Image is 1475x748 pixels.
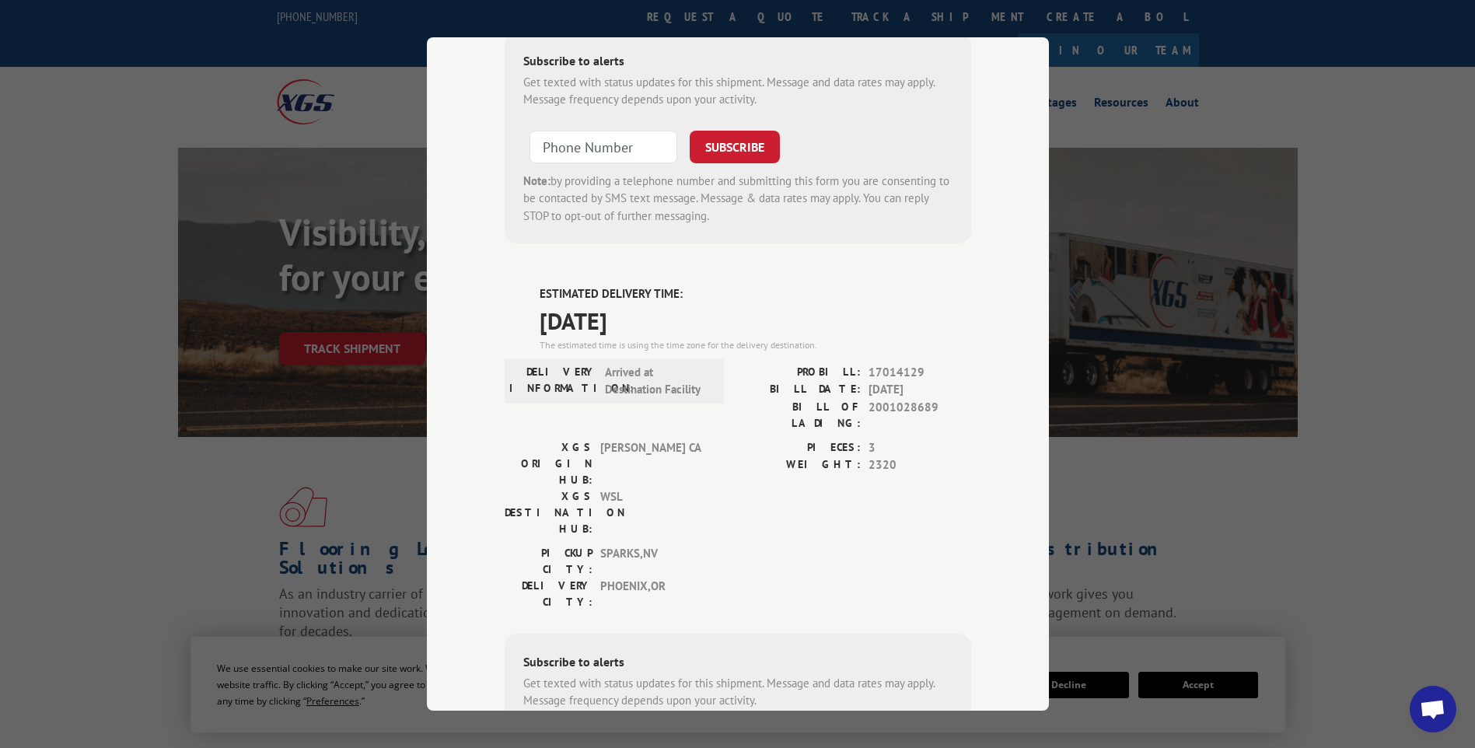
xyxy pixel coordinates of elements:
[738,439,861,457] label: PIECES:
[540,303,971,338] span: [DATE]
[1410,686,1456,732] a: Open chat
[738,456,861,474] label: WEIGHT:
[505,578,592,610] label: DELIVERY CITY:
[523,173,551,188] strong: Note:
[523,652,952,675] div: Subscribe to alerts
[869,381,971,399] span: [DATE]
[540,285,971,303] label: ESTIMATED DELIVERY TIME:
[605,364,710,399] span: Arrived at Destination Facility
[600,578,705,610] span: PHOENIX , OR
[738,364,861,382] label: PROBILL:
[540,338,971,352] div: The estimated time is using the time zone for the delivery destination.
[690,131,780,163] button: SUBSCRIBE
[738,381,861,399] label: BILL DATE:
[600,488,705,537] span: WSL
[738,399,861,432] label: BILL OF LADING:
[509,364,597,399] label: DELIVERY INFORMATION:
[600,439,705,488] span: [PERSON_NAME] CA
[523,675,952,710] div: Get texted with status updates for this shipment. Message and data rates may apply. Message frequ...
[523,74,952,109] div: Get texted with status updates for this shipment. Message and data rates may apply. Message frequ...
[869,456,971,474] span: 2320
[600,545,705,578] span: SPARKS , NV
[505,545,592,578] label: PICKUP CITY:
[869,399,971,432] span: 2001028689
[530,131,677,163] input: Phone Number
[523,173,952,225] div: by providing a telephone number and submitting this form you are consenting to be contacted by SM...
[505,439,592,488] label: XGS ORIGIN HUB:
[505,488,592,537] label: XGS DESTINATION HUB:
[523,51,952,74] div: Subscribe to alerts
[869,439,971,457] span: 3
[869,364,971,382] span: 17014129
